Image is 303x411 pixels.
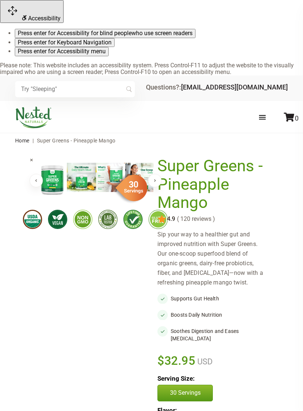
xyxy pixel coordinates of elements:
p: 30 Servings [165,389,205,397]
input: Try "Sleeping" [15,81,135,97]
span: Accessibility [28,15,61,22]
span: USD [195,357,212,366]
h1: Super Greens - Pineapple Mango [157,157,269,212]
li: Supports Gut Health [157,293,273,304]
img: Super Greens - Pineapple Mango [38,163,67,196]
span: 0 [295,114,299,122]
img: sg-servings-30.png [110,172,147,204]
img: gmofree [73,210,92,229]
li: Soothes Digestion and Eases [MEDICAL_DATA] [157,326,273,344]
button: Press enter for Accessibility menu [15,47,109,56]
img: Super Greens - Pineapple Mango [67,163,96,192]
img: Super Greens - Pineapple Mango [125,163,154,192]
img: glutenfree [149,210,168,229]
span: $32.95 [157,353,195,369]
img: lifetimeguarantee [123,210,143,229]
span: who use screen readers [132,30,193,37]
button: 30 Servings [157,385,213,401]
img: Super Greens - Pineapple Mango [96,163,125,192]
img: vegan [48,210,67,229]
button: Previous [30,174,43,187]
img: star.svg [157,215,166,224]
button: Next [148,174,161,187]
img: thirdpartytested [98,210,118,229]
a: [EMAIL_ADDRESS][DOMAIN_NAME] [181,83,288,91]
span: ( 120 reviews ) [175,216,215,222]
a: 0 [284,114,299,122]
span: | [31,138,35,144]
img: usdaorganic [23,210,42,229]
span: 4.9 [166,216,175,222]
button: Press enter for Accessibility for blind peoplewho use screen readers [15,29,195,38]
span: Super Greens - Pineapple Mango [37,138,116,144]
b: Serving Size: [157,375,195,382]
a: Home [15,138,30,144]
span: × [30,156,33,164]
button: Press enter for Keyboard Navigation [15,38,115,47]
div: Questions?: [146,84,288,91]
div: Sip your way to a healthier gut and improved nutrition with Super Greens. Our one-scoop superfood... [157,230,273,287]
li: Boosts Daily Nutrition [157,310,273,320]
img: Nested Naturals [15,107,52,128]
nav: breadcrumbs [15,133,288,148]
